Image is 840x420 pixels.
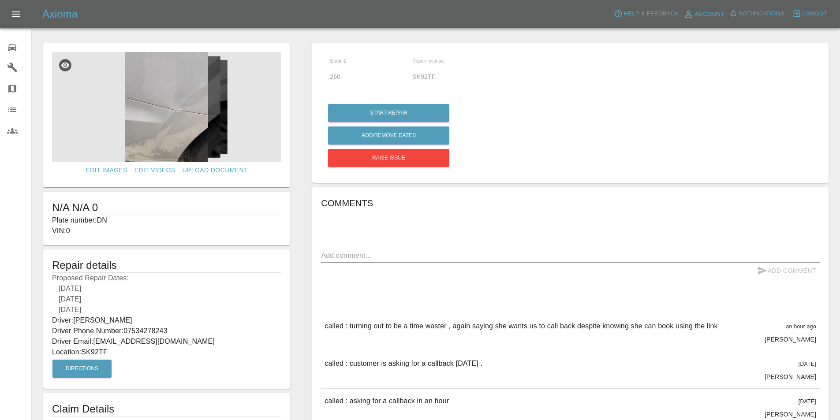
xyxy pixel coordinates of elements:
[727,7,787,21] button: Notifications
[325,396,449,406] p: called : asking for a callback in an hour
[739,9,784,19] span: Notifications
[42,7,78,21] h5: Axioma
[52,336,281,347] p: Driver Email: [EMAIL_ADDRESS][DOMAIN_NAME]
[799,361,816,367] span: [DATE]
[799,398,816,405] span: [DATE]
[612,7,681,21] button: Help & Feedback
[52,226,281,236] p: VIN: 0
[330,58,347,63] span: Quote £
[328,104,449,122] button: Start Repair
[52,258,281,272] h5: Repair details
[325,358,482,369] p: called : customer is asking for a callback [DATE] .
[52,201,281,215] h1: N/A N/A 0
[681,7,727,21] a: Account
[695,9,724,19] span: Account
[328,126,449,145] button: Add/Remove Dates
[52,52,281,162] img: b76389a0-ced2-4dec-a2b8-01183165ec58
[52,273,281,315] p: Proposed Repair Dates:
[52,326,281,336] p: Driver Phone Number: 07534278243
[802,9,827,19] span: Logout
[52,360,112,378] button: Directions
[328,149,449,167] button: Raise issue
[52,402,281,416] h1: Claim Details
[325,321,717,331] p: called : turning out to be a time waster , again saying she wants us to call back despite knowing...
[52,294,281,305] div: [DATE]
[786,323,816,330] span: an hour ago
[765,410,816,419] p: [PERSON_NAME]
[321,196,820,210] h6: Comments
[623,9,679,19] span: Help & Feedback
[52,283,281,294] div: [DATE]
[52,347,281,357] p: Location: SK92TF
[790,7,829,21] button: Logout
[82,162,131,178] a: Edit Images
[765,335,816,344] p: [PERSON_NAME]
[179,162,251,178] a: Upload Document
[52,305,281,315] div: [DATE]
[765,372,816,381] p: [PERSON_NAME]
[52,315,281,326] p: Driver: [PERSON_NAME]
[131,162,179,178] a: Edit Videos
[52,215,281,226] p: Plate number: DN
[5,4,26,25] button: Open drawer
[412,58,444,63] span: Repair location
